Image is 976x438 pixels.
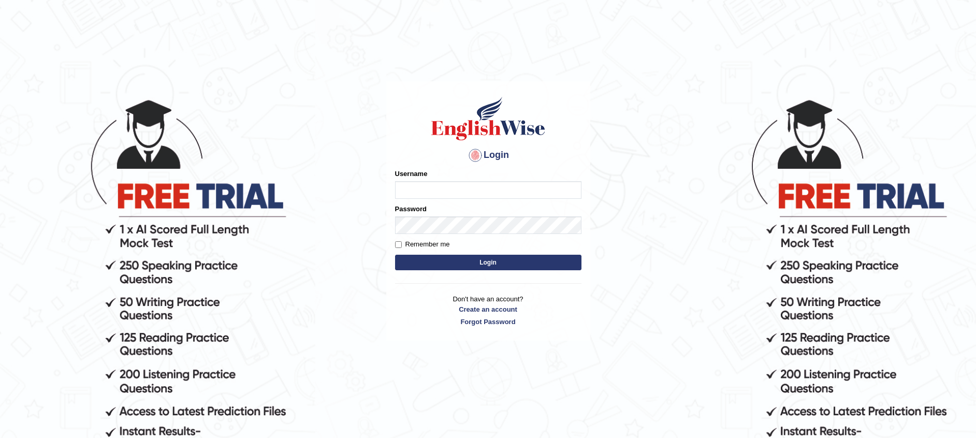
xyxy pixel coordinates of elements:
p: Don't have an account? [395,294,581,326]
a: Forgot Password [395,317,581,327]
button: Login [395,255,581,270]
h4: Login [395,147,581,164]
label: Password [395,204,427,214]
img: Logo of English Wise sign in for intelligent practice with AI [429,95,547,142]
label: Remember me [395,239,450,250]
input: Remember me [395,241,402,248]
label: Username [395,169,428,179]
a: Create an account [395,304,581,314]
